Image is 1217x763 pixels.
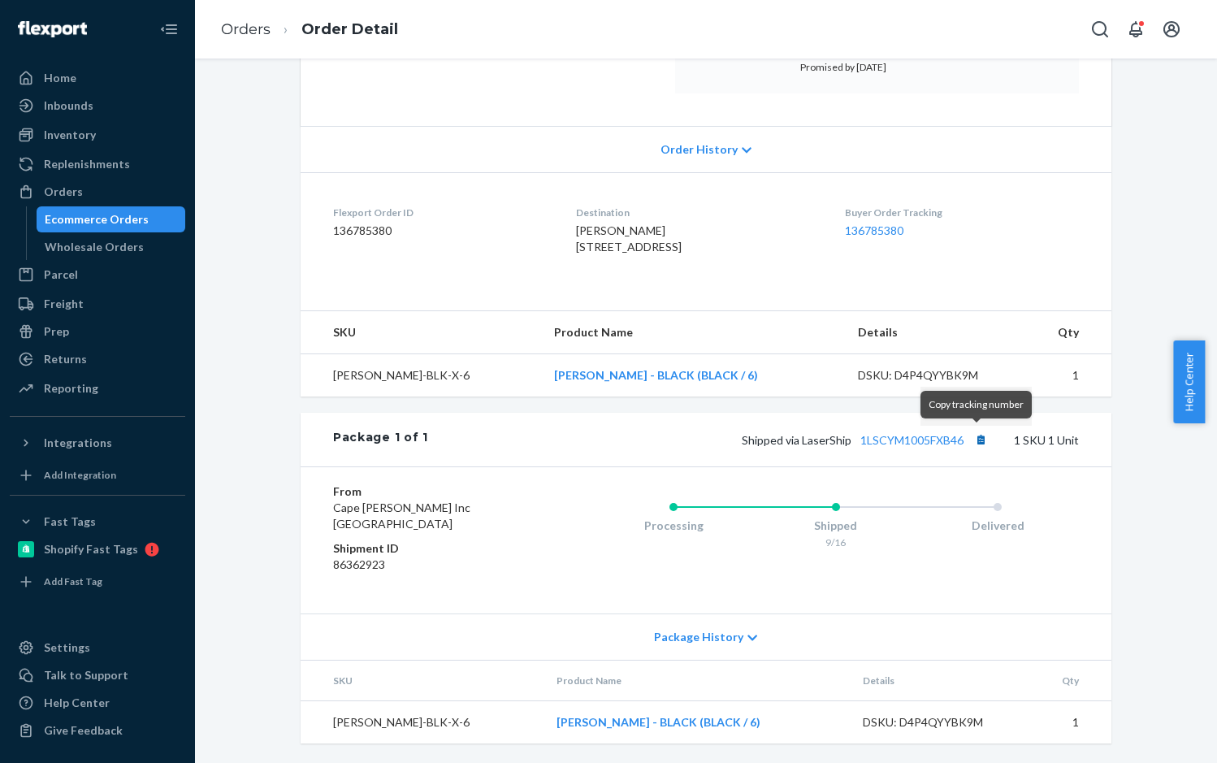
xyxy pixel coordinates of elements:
[18,21,87,37] img: Flexport logo
[301,311,541,354] th: SKU
[10,151,185,177] a: Replenishments
[654,629,743,645] span: Package History
[970,429,991,450] button: Copy tracking number
[44,514,96,530] div: Fast Tags
[1028,661,1111,701] th: Qty
[44,541,138,557] div: Shopify Fast Tags
[1028,701,1111,744] td: 1
[1024,354,1111,397] td: 1
[44,639,90,656] div: Settings
[153,13,185,46] button: Close Navigation
[221,20,271,38] a: Orders
[863,714,1016,730] div: DSKU: D4P4QYYBK9M
[10,462,185,488] a: Add Integration
[10,536,185,562] a: Shopify Fast Tags
[10,93,185,119] a: Inbounds
[10,291,185,317] a: Freight
[10,179,185,205] a: Orders
[428,429,1079,450] div: 1 SKU 1 Unit
[333,223,550,239] dd: 136785380
[845,223,903,237] a: 136785380
[44,574,102,588] div: Add Fast Tag
[929,398,1024,410] span: Copy tracking number
[44,695,110,711] div: Help Center
[333,206,550,219] dt: Flexport Order ID
[800,60,954,74] p: Promised by [DATE]
[44,156,130,172] div: Replenishments
[1155,13,1188,46] button: Open account menu
[44,70,76,86] div: Home
[845,311,1024,354] th: Details
[10,662,185,688] a: Talk to Support
[10,717,185,743] button: Give Feedback
[208,6,411,54] ol: breadcrumbs
[576,206,818,219] dt: Destination
[10,690,185,716] a: Help Center
[333,483,527,500] dt: From
[660,141,738,158] span: Order History
[333,557,527,573] dd: 86362923
[10,319,185,345] a: Prep
[554,368,758,382] a: [PERSON_NAME] - BLACK (BLACK / 6)
[44,380,98,397] div: Reporting
[850,661,1029,701] th: Details
[10,375,185,401] a: Reporting
[45,239,144,255] div: Wholesale Orders
[10,635,185,661] a: Settings
[10,509,185,535] button: Fast Tags
[1024,311,1111,354] th: Qty
[576,223,682,254] span: [PERSON_NAME] [STREET_ADDRESS]
[44,323,69,340] div: Prep
[301,661,544,701] th: SKU
[10,65,185,91] a: Home
[37,234,186,260] a: Wholesale Orders
[333,429,428,450] div: Package 1 of 1
[44,127,96,143] div: Inventory
[44,267,78,283] div: Parcel
[10,569,185,595] a: Add Fast Tag
[44,98,93,114] div: Inbounds
[44,468,116,482] div: Add Integration
[916,518,1079,534] div: Delivered
[1084,13,1116,46] button: Open Search Box
[301,20,398,38] a: Order Detail
[858,367,1011,384] div: DSKU: D4P4QYYBK9M
[45,211,149,228] div: Ecommerce Orders
[1120,13,1152,46] button: Open notifications
[541,311,845,354] th: Product Name
[301,701,544,744] td: [PERSON_NAME]-BLK-X-6
[10,346,185,372] a: Returns
[44,351,87,367] div: Returns
[755,518,917,534] div: Shipped
[755,535,917,549] div: 9/16
[860,433,964,447] a: 1LSCYM1005FXB46
[44,296,84,312] div: Freight
[845,206,1079,219] dt: Buyer Order Tracking
[10,430,185,456] button: Integrations
[592,518,755,534] div: Processing
[333,540,527,557] dt: Shipment ID
[44,667,128,683] div: Talk to Support
[557,715,760,729] a: [PERSON_NAME] - BLACK (BLACK / 6)
[742,433,991,447] span: Shipped via LaserShip
[44,184,83,200] div: Orders
[1173,340,1205,423] button: Help Center
[10,122,185,148] a: Inventory
[333,501,470,531] span: Cape [PERSON_NAME] Inc [GEOGRAPHIC_DATA]
[37,206,186,232] a: Ecommerce Orders
[301,354,541,397] td: [PERSON_NAME]-BLK-X-6
[44,435,112,451] div: Integrations
[44,722,123,739] div: Give Feedback
[544,661,850,701] th: Product Name
[10,262,185,288] a: Parcel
